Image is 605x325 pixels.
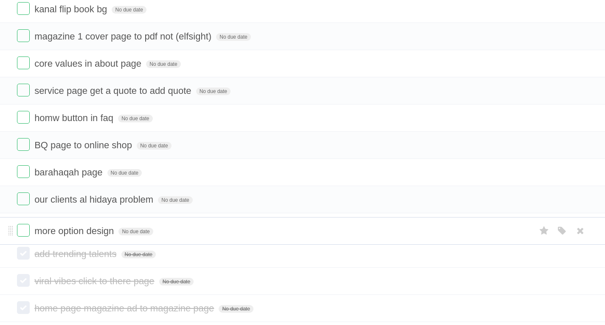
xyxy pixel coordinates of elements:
[159,278,194,285] span: No due date
[34,58,144,69] span: core values in about page
[17,301,30,314] label: Done
[34,113,115,123] span: homw button in faq
[216,33,250,41] span: No due date
[34,226,116,236] span: more option design
[34,31,214,42] span: magazine 1 cover page to pdf not (elfsight)
[158,196,192,204] span: No due date
[34,276,156,286] span: viral vibes click to there page
[34,194,155,205] span: our clients al hidaya problem
[17,224,30,237] label: Done
[219,305,253,313] span: No due date
[118,115,152,122] span: No due date
[17,111,30,124] label: Done
[17,274,30,287] label: Done
[17,192,30,205] label: Done
[112,6,146,14] span: No due date
[17,165,30,178] label: Done
[17,247,30,260] label: Done
[536,224,552,238] label: Star task
[34,249,118,259] span: add trending talents
[137,142,171,150] span: No due date
[17,29,30,42] label: Done
[34,140,134,150] span: BQ page to online shop
[146,60,180,68] span: No due date
[17,57,30,69] label: Done
[107,169,142,177] span: No due date
[17,84,30,96] label: Done
[34,85,193,96] span: service page get a quote to add quote
[121,251,156,258] span: No due date
[34,303,216,314] span: home page magazine ad to magazine page
[118,228,153,235] span: No due date
[17,2,30,15] label: Done
[17,138,30,151] label: Done
[34,4,109,14] span: kanal flip book bg
[34,167,104,178] span: barahaqah page
[196,88,231,95] span: No due date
